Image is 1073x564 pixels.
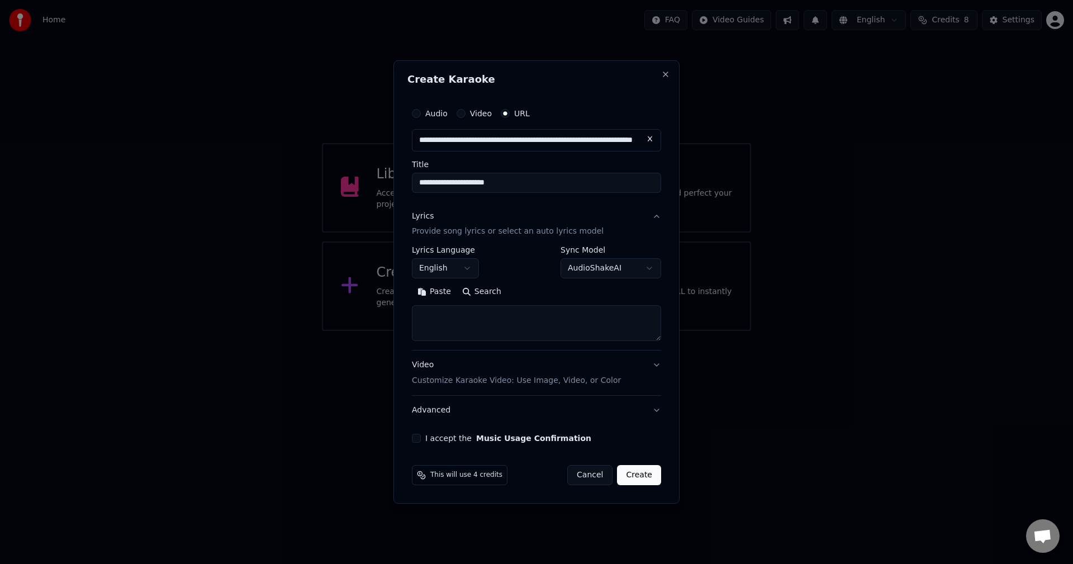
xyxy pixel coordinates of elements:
[514,110,530,117] label: URL
[412,160,661,168] label: Title
[412,375,621,386] p: Customize Karaoke Video: Use Image, Video, or Color
[425,434,591,442] label: I accept the
[457,283,507,301] button: Search
[561,247,661,254] label: Sync Model
[412,351,661,396] button: VideoCustomize Karaoke Video: Use Image, Video, or Color
[407,74,666,84] h2: Create Karaoke
[425,110,448,117] label: Audio
[412,247,479,254] label: Lyrics Language
[476,434,591,442] button: I accept the
[412,283,457,301] button: Paste
[412,211,434,222] div: Lyrics
[412,202,661,247] button: LyricsProvide song lyrics or select an auto lyrics model
[617,465,661,485] button: Create
[412,360,621,387] div: Video
[412,226,604,238] p: Provide song lyrics or select an auto lyrics model
[412,247,661,350] div: LyricsProvide song lyrics or select an auto lyrics model
[470,110,492,117] label: Video
[430,471,502,480] span: This will use 4 credits
[567,465,613,485] button: Cancel
[412,396,661,425] button: Advanced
